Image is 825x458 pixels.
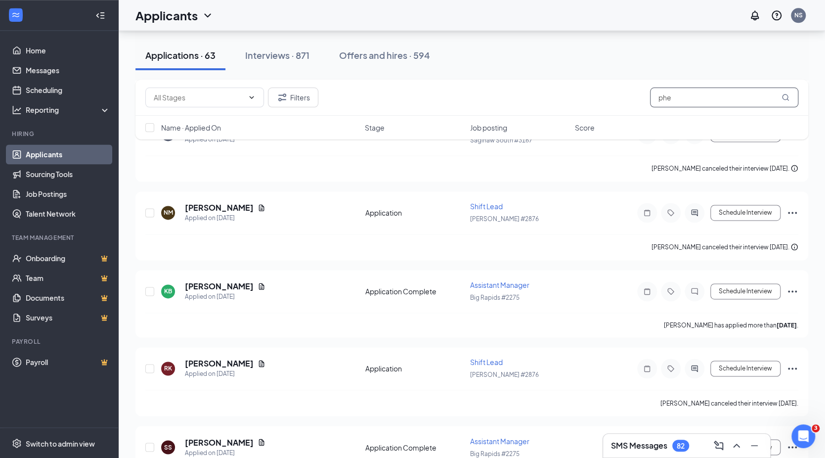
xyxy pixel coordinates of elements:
span: Assistant Manager [470,280,529,289]
span: Shift Lead [470,202,503,211]
svg: Analysis [12,105,22,115]
div: Applied on [DATE] [185,448,265,458]
button: Schedule Interview [710,361,781,376]
h3: SMS Messages [611,440,667,451]
input: Search in applications [650,88,798,107]
a: Home [26,41,110,60]
div: Payroll [12,337,108,346]
a: Messages [26,60,110,80]
span: Big Rapids #2275 [470,450,520,457]
a: PayrollCrown [26,352,110,372]
svg: Info [790,164,798,172]
div: RK [164,364,172,372]
div: NS [794,11,803,19]
div: Switch to admin view [26,438,95,448]
div: [PERSON_NAME] canceled their interview [DATE]. [651,242,798,252]
svg: Notifications [749,9,761,21]
div: Applied on [DATE] [185,213,265,223]
span: [PERSON_NAME] #2876 [470,215,539,223]
svg: Document [258,204,265,212]
svg: MagnifyingGlass [782,93,789,101]
svg: Ellipses [786,441,798,453]
div: 82 [677,442,685,450]
svg: Settings [12,438,22,448]
div: [PERSON_NAME] canceled their interview [DATE]. [660,398,798,408]
svg: ChevronUp [731,440,742,452]
svg: Tag [665,287,677,295]
svg: ChevronDown [202,9,214,21]
span: Job posting [470,123,507,133]
a: TeamCrown [26,268,110,288]
div: [PERSON_NAME] canceled their interview [DATE]. [651,164,798,174]
svg: ChatInactive [689,287,700,295]
svg: Note [641,287,653,295]
h5: [PERSON_NAME] [185,281,254,292]
svg: Ellipses [786,207,798,219]
span: Score [575,123,595,133]
svg: ChevronDown [248,93,256,101]
span: Stage [365,123,385,133]
div: NM [164,208,173,217]
div: KB [164,287,172,295]
a: Talent Network [26,204,110,224]
div: Application Complete [365,442,464,452]
button: ChevronUp [729,438,744,454]
div: Offers and hires · 594 [339,49,430,61]
svg: QuestionInfo [771,9,782,21]
button: Minimize [746,438,762,454]
div: Application Complete [365,286,464,296]
span: Shift Lead [470,358,503,366]
svg: Document [258,282,265,290]
svg: Document [258,360,265,367]
svg: Info [790,243,798,251]
button: ComposeMessage [711,438,727,454]
svg: Tag [665,209,677,217]
h5: [PERSON_NAME] [185,202,254,213]
button: Schedule Interview [710,205,781,221]
svg: Minimize [748,440,760,452]
div: Hiring [12,130,108,138]
span: Assistant Manager [470,436,529,445]
div: Applications · 63 [145,49,216,61]
svg: Ellipses [786,285,798,297]
h5: [PERSON_NAME] [185,358,254,369]
svg: Ellipses [786,363,798,374]
span: Big Rapids #2275 [470,294,520,301]
span: [PERSON_NAME] #2876 [470,371,539,378]
svg: ActiveChat [689,365,700,372]
input: All Stages [154,92,244,103]
a: DocumentsCrown [26,288,110,308]
svg: ComposeMessage [713,440,725,452]
a: Job Postings [26,184,110,204]
h5: [PERSON_NAME] [185,437,254,448]
div: Applied on [DATE] [185,292,265,302]
div: Interviews · 871 [245,49,309,61]
a: Sourcing Tools [26,164,110,184]
div: Reporting [26,105,111,115]
button: Schedule Interview [710,283,781,299]
h1: Applicants [135,7,198,24]
svg: WorkstreamLogo [11,10,21,20]
div: SS [164,443,172,451]
button: Filter Filters [268,88,318,107]
a: OnboardingCrown [26,248,110,268]
svg: Note [641,365,653,372]
div: Application [365,208,464,218]
svg: Document [258,438,265,446]
a: SurveysCrown [26,308,110,327]
a: Applicants [26,144,110,164]
a: Scheduling [26,80,110,100]
div: Application [365,364,464,373]
span: 3 [812,424,820,432]
iframe: Intercom live chat [791,424,815,448]
div: Applied on [DATE] [185,369,265,379]
b: [DATE] [777,321,797,329]
svg: Note [641,209,653,217]
svg: ActiveChat [689,209,700,217]
span: Name · Applied On [161,123,221,133]
svg: Tag [665,365,677,372]
svg: Filter [276,92,288,103]
svg: Collapse [95,10,105,20]
div: Team Management [12,233,108,242]
p: [PERSON_NAME] has applied more than . [664,321,798,329]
